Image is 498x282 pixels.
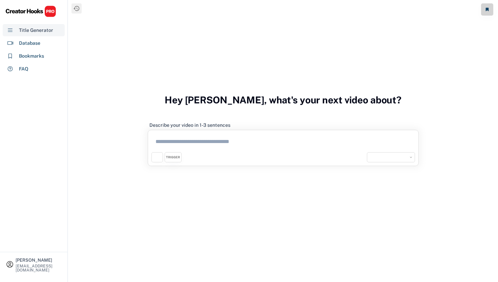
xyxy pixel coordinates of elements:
[5,5,56,17] img: CHPRO%20Logo.svg
[16,258,62,262] div: [PERSON_NAME]
[19,53,44,60] div: Bookmarks
[165,87,401,113] h3: Hey [PERSON_NAME], what's your next video about?
[19,65,28,73] div: FAQ
[16,264,62,272] div: [EMAIL_ADDRESS][DOMAIN_NAME]
[149,122,230,128] div: Describe your video in 1-3 sentences
[19,27,53,34] div: Title Generator
[166,155,180,160] div: TRIGGER
[19,40,40,47] div: Database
